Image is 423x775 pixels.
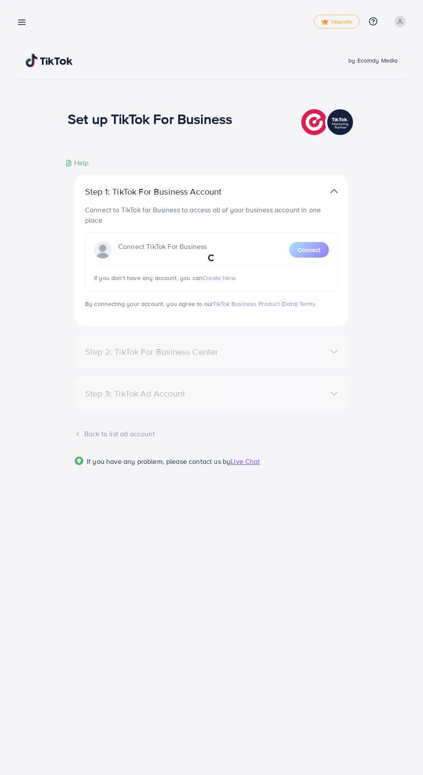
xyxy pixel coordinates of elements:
[321,19,328,25] img: tick
[87,457,230,466] span: If you have any problem, please contact us by
[301,107,355,137] img: TikTok partner
[330,185,338,198] img: TikTok partner
[348,56,398,65] span: by Ecomdy Media
[314,15,360,28] a: tickUpgrade
[75,429,348,439] div: Back to list ad account
[25,54,73,67] img: TikTok
[230,457,260,466] span: Live Chat
[68,110,232,127] h1: Set up TikTok For Business
[85,186,249,197] p: Step 1: TikTok For Business Account
[75,457,83,465] img: Popup guide
[321,19,352,25] span: Upgrade
[65,158,89,168] div: Help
